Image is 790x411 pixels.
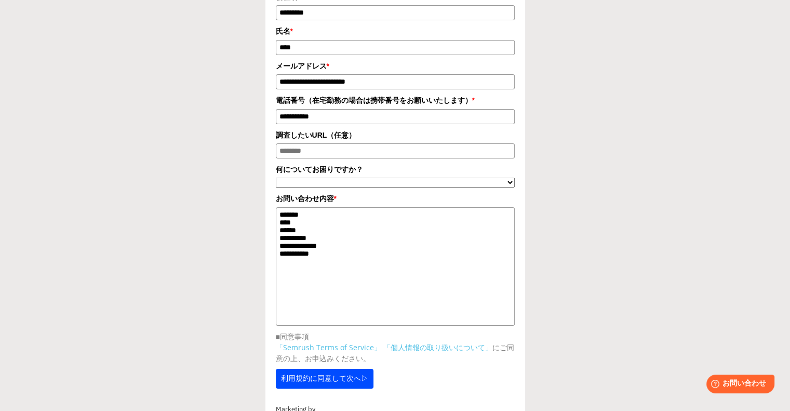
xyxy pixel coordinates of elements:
label: お問い合わせ内容 [276,193,515,204]
label: 氏名 [276,25,515,37]
iframe: Help widget launcher [698,370,779,400]
p: にご同意の上、お申込みください。 [276,342,515,364]
button: 利用規約に同意して次へ▷ [276,369,373,389]
label: メールアドレス [276,60,515,72]
label: 何についてお困りですか？ [276,164,515,175]
a: 「個人情報の取り扱いについて」 [383,342,492,352]
label: 調査したいURL（任意） [276,129,515,141]
a: 「Semrush Terms of Service」 [276,342,381,352]
label: 電話番号（在宅勤務の場合は携帯番号をお願いいたします） [276,95,515,106]
p: ■同意事項 [276,331,515,342]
